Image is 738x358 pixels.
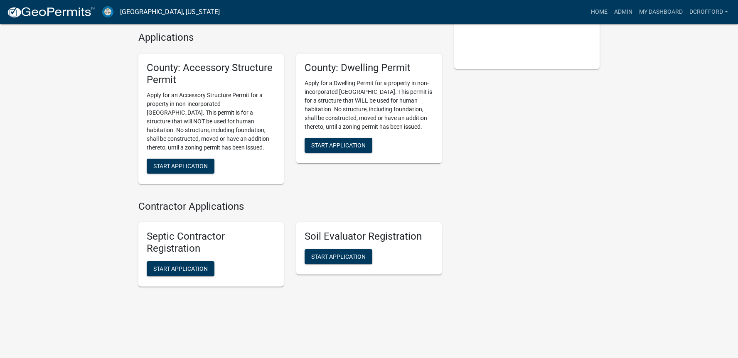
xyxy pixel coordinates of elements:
a: [GEOGRAPHIC_DATA], [US_STATE] [120,5,220,19]
button: Start Application [305,138,372,153]
span: Start Application [153,162,208,169]
p: Apply for a Dwelling Permit for a property in non-incorporated [GEOGRAPHIC_DATA]. This permit is ... [305,79,433,131]
wm-workflow-list-section: Applications [138,32,442,190]
button: Start Application [147,159,214,174]
button: Start Application [305,249,372,264]
span: Start Application [153,265,208,272]
a: Admin [611,4,636,20]
wm-workflow-list-section: Contractor Applications [138,201,442,293]
p: Apply for an Accessory Structure Permit for a property in non-incorporated [GEOGRAPHIC_DATA]. Thi... [147,91,276,152]
h5: County: Accessory Structure Permit [147,62,276,86]
h4: Applications [138,32,442,44]
h5: Septic Contractor Registration [147,230,276,255]
span: Start Application [311,142,366,148]
img: Custer County, Colorado [102,6,113,17]
a: dcrofford [686,4,731,20]
a: My Dashboard [636,4,686,20]
h5: County: Dwelling Permit [305,62,433,74]
h5: Soil Evaluator Registration [305,230,433,243]
a: Home [588,4,611,20]
h4: Contractor Applications [138,201,442,213]
span: Start Application [311,253,366,260]
button: Start Application [147,261,214,276]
